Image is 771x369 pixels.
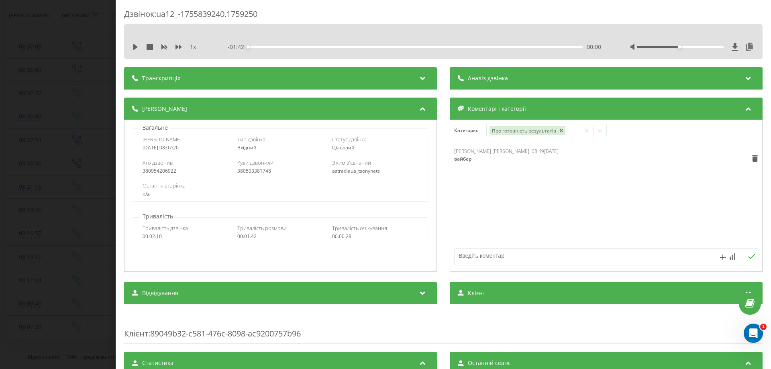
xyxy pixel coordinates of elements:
h4: Категорія : [454,128,486,133]
div: Remove Про готовність результатів [557,126,565,135]
span: Статус дзвінка [332,136,367,143]
span: Хто дзвонив [143,159,173,166]
div: 00:00:28 [332,234,418,239]
span: Тривалість розмови [237,224,287,232]
span: Тривалість дзвінка [143,224,188,232]
span: Клієнт [468,289,485,297]
span: 1 x [190,43,196,51]
div: 00:02:10 [143,234,229,239]
span: Тип дзвінка [237,136,265,143]
span: З ким з'єднаний [332,159,371,166]
div: 380954206922 [143,168,229,174]
iframe: Intercom live chat [744,324,763,343]
div: [DATE] 08:07:20 [143,145,229,151]
span: Тривалість очікування [332,224,387,232]
p: Тривалість [141,212,175,220]
span: Клієнт [124,328,148,339]
div: Дзвінок : ua12_-1755839240.1759250 [124,8,763,24]
span: [PERSON_NAME] [142,105,187,113]
div: 00:01:42 [237,234,324,239]
div: 08:49[DATE] [532,149,559,154]
div: 380503381748 [237,168,324,174]
div: astradiaua_tsonynets [332,168,418,174]
span: Транскрипція [142,74,181,82]
span: Остання сторінка [143,182,186,189]
p: Загальне [141,124,170,132]
span: Останній сеанс [468,359,511,367]
span: Статистика [142,359,173,367]
div: вайбер [454,156,538,162]
span: [PERSON_NAME] [PERSON_NAME] [454,148,529,155]
div: Accessibility label [678,45,681,49]
span: Відвідування [142,289,178,297]
div: Про готовність результатів [490,126,557,135]
span: Цільовий [332,144,355,151]
span: Коментарі і категорії [468,105,526,113]
span: Аналіз дзвінка [468,74,508,82]
span: 1 [760,324,767,330]
span: Вхідний [237,144,257,151]
div: n/a [143,192,418,197]
span: [PERSON_NAME] [143,136,182,143]
span: 00:00 [587,43,601,51]
span: - 01:42 [228,43,248,51]
span: Куди дзвонили [237,159,273,166]
div: Accessibility label [247,45,250,49]
div: : 89049b32-c581-476c-8098-ac9200757b96 [124,312,763,344]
